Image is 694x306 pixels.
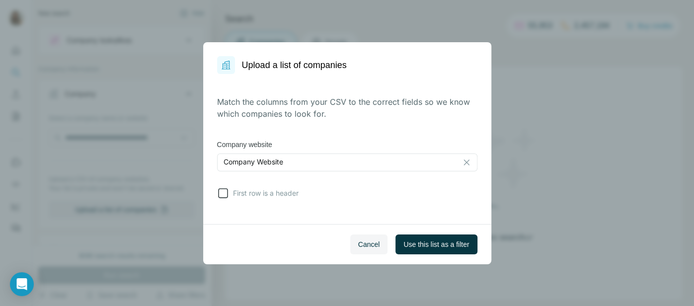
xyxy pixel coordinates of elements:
p: Company Website [224,157,283,167]
label: Company website [217,140,477,150]
h1: Upload a list of companies [242,58,347,72]
button: Cancel [350,234,388,254]
p: Match the columns from your CSV to the correct fields so we know which companies to look for. [217,96,477,120]
span: Cancel [358,239,380,249]
button: Use this list as a filter [395,234,477,254]
span: First row is a header [229,188,299,198]
span: Use this list as a filter [403,239,469,249]
div: Open Intercom Messenger [10,272,34,296]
